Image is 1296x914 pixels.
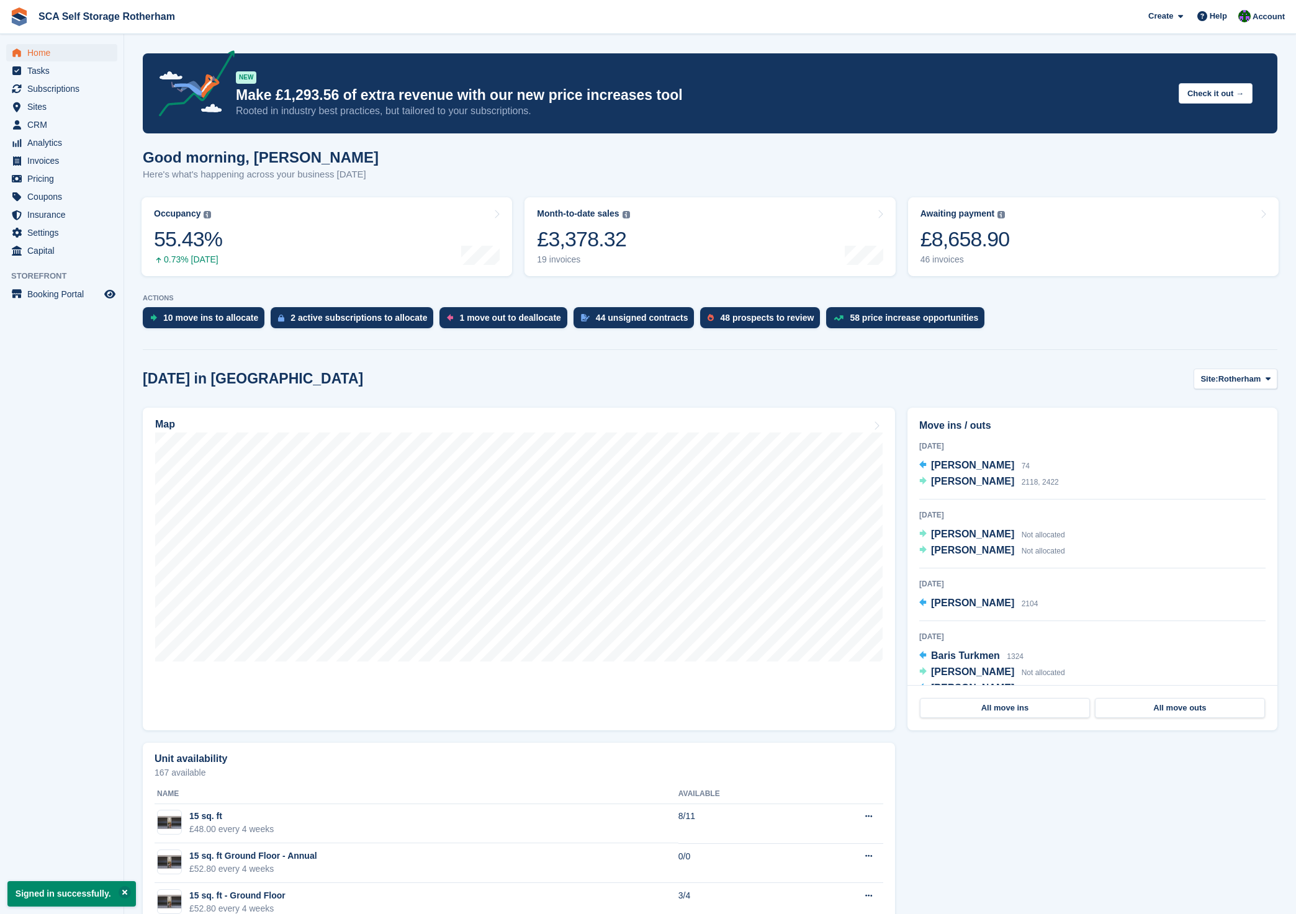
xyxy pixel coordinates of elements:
[1095,698,1265,718] a: All move outs
[919,681,1065,697] a: [PERSON_NAME] Not allocated
[278,314,284,322] img: active_subscription_to_allocate_icon-d502201f5373d7db506a760aba3b589e785aa758c864c3986d89f69b8ff3...
[1022,531,1065,539] span: Not allocated
[1200,373,1218,385] span: Site:
[931,545,1014,555] span: [PERSON_NAME]
[1210,10,1227,22] span: Help
[1022,462,1030,470] span: 74
[158,855,181,869] img: 15%20SQ.FT.jpg
[826,307,991,334] a: 58 price increase opportunities
[155,784,678,804] th: Name
[700,307,826,334] a: 48 prospects to review
[919,648,1024,665] a: Baris Turkmen 1324
[931,598,1014,608] span: [PERSON_NAME]
[148,50,235,121] img: price-adjustments-announcement-icon-8257ccfd72463d97f412b2fc003d46551f7dbcb40ab6d574587a9cd5c0d94...
[1007,652,1024,661] span: 1324
[1022,684,1065,693] span: Not allocated
[27,116,102,133] span: CRM
[155,768,883,777] p: 167 available
[1179,83,1253,104] button: Check it out →
[143,149,379,166] h1: Good morning, [PERSON_NAME]
[920,208,995,219] div: Awaiting payment
[271,307,439,334] a: 2 active subscriptions to allocate
[720,313,814,323] div: 48 prospects to review
[236,71,256,84] div: NEW
[150,314,157,321] img: move_ins_to_allocate_icon-fdf77a2bb77ea45bf5b3d319d69a93e2d87916cf1d5bf7949dd705db3b84f3ca.svg
[919,665,1065,681] a: [PERSON_NAME] Not allocated
[27,80,102,97] span: Subscriptions
[6,98,117,115] a: menu
[1022,547,1065,555] span: Not allocated
[919,596,1038,612] a: [PERSON_NAME] 2104
[27,152,102,169] span: Invoices
[143,168,379,182] p: Here's what's happening across your business [DATE]
[678,784,804,804] th: Available
[102,287,117,302] a: Preview store
[236,86,1169,104] p: Make £1,293.56 of extra revenue with our new price increases tool
[6,44,117,61] a: menu
[189,849,317,862] div: 15 sq. ft Ground Floor - Annual
[908,197,1279,276] a: Awaiting payment £8,658.90 46 invoices
[27,62,102,79] span: Tasks
[537,226,629,252] div: £3,378.32
[623,211,630,218] img: icon-info-grey-7440780725fd019a000dd9b08b2336e03edf1995a4989e88bcd33f0948082b44.svg
[155,753,227,764] h2: Unit availability
[1218,373,1261,385] span: Rotherham
[1253,11,1285,23] span: Account
[581,314,590,321] img: contract_signature_icon-13c848040528278c33f63329250d36e43548de30e8caae1d1a13099fd9432cc5.svg
[6,224,117,241] a: menu
[27,188,102,205] span: Coupons
[524,197,895,276] a: Month-to-date sales £3,378.32 19 invoices
[919,578,1266,589] div: [DATE]
[6,116,117,133] a: menu
[919,441,1266,452] div: [DATE]
[163,313,258,323] div: 10 move ins to allocate
[596,313,688,323] div: 44 unsigned contracts
[1194,369,1277,389] button: Site: Rotherham
[919,543,1065,559] a: [PERSON_NAME] Not allocated
[1238,10,1251,22] img: Ross Chapman
[6,152,117,169] a: menu
[189,889,286,902] div: 15 sq. ft - Ground Floor
[143,294,1277,302] p: ACTIONS
[27,170,102,187] span: Pricing
[158,895,181,908] img: 15%20SQ.FT.jpg
[189,810,274,823] div: 15 sq. ft
[27,285,102,303] span: Booking Portal
[6,62,117,79] a: menu
[919,527,1065,543] a: [PERSON_NAME] Not allocated
[931,683,1014,693] span: [PERSON_NAME]
[11,270,124,282] span: Storefront
[439,307,573,334] a: 1 move out to deallocate
[154,226,222,252] div: 55.43%
[834,315,844,321] img: price_increase_opportunities-93ffe204e8149a01c8c9dc8f82e8f89637d9d84a8eef4429ea346261dce0b2c0.svg
[931,666,1014,677] span: [PERSON_NAME]
[919,418,1266,433] h2: Move ins / outs
[931,650,1000,661] span: Baris Turkmen
[574,307,701,334] a: 44 unsigned contracts
[7,881,136,907] p: Signed in successfully.
[143,370,363,387] h2: [DATE] in [GEOGRAPHIC_DATA]
[708,314,714,321] img: prospect-51fa495bee0391a8d652442698ab0144808aea92771e9ea1ae160a38d050c398.svg
[189,862,317,876] div: £52.80 every 4 weeks
[920,698,1090,718] a: All move ins
[6,134,117,151] a: menu
[850,313,978,323] div: 58 price increase opportunities
[155,419,175,430] h2: Map
[919,458,1030,474] a: [PERSON_NAME] 74
[154,254,222,265] div: 0.73% [DATE]
[10,7,29,26] img: stora-icon-8386f47178a22dfd0bd8f6a31ec36ba5ce8667c1dd55bd0f319d3a0aa187defe.svg
[27,98,102,115] span: Sites
[142,197,512,276] a: Occupancy 55.43% 0.73% [DATE]
[1022,668,1065,677] span: Not allocated
[154,208,200,219] div: Occupancy
[27,134,102,151] span: Analytics
[236,104,1169,118] p: Rooted in industry best practices, but tailored to your subscriptions.
[447,314,453,321] img: move_outs_to_deallocate_icon-f764333ba52eb49d3ac5e1228854f67142a1ed5810a6f6cc68b1a99e826820c5.svg
[143,408,895,730] a: Map
[1022,478,1059,486] span: 2118, 2422
[27,242,102,259] span: Capital
[997,211,1005,218] img: icon-info-grey-7440780725fd019a000dd9b08b2336e03edf1995a4989e88bcd33f0948082b44.svg
[920,254,1010,265] div: 46 invoices
[204,211,211,218] img: icon-info-grey-7440780725fd019a000dd9b08b2336e03edf1995a4989e88bcd33f0948082b44.svg
[158,816,181,830] img: 15%20SQ.FT.jpg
